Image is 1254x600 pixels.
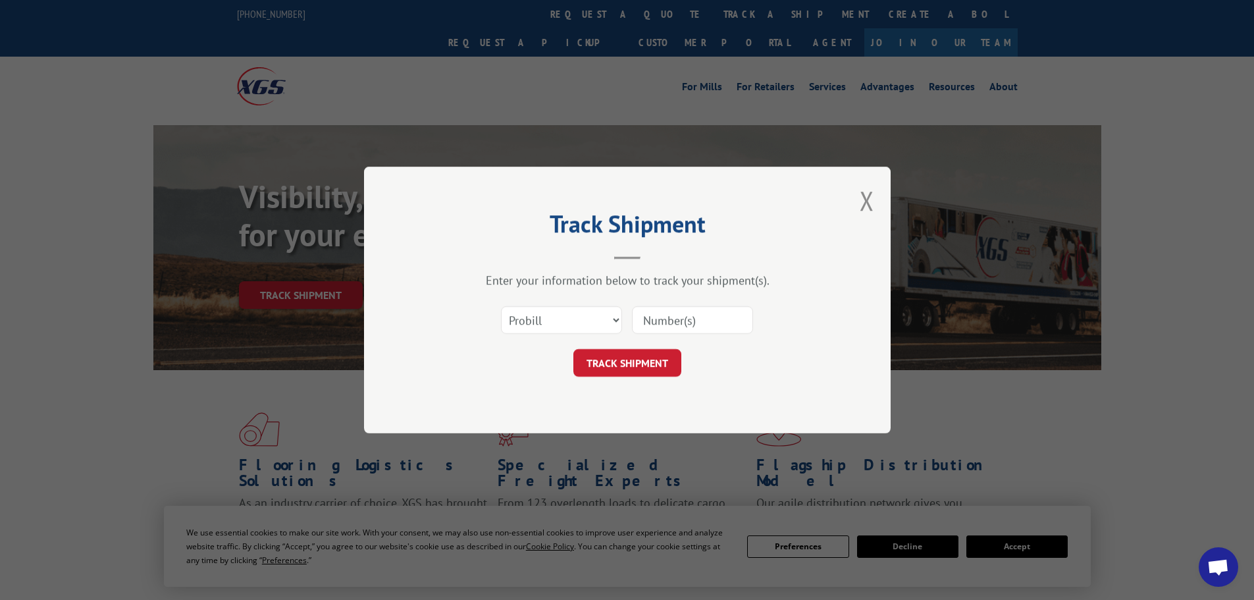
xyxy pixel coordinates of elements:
a: Open chat [1199,547,1238,587]
div: Enter your information below to track your shipment(s). [430,273,825,288]
input: Number(s) [632,306,753,334]
button: TRACK SHIPMENT [573,349,681,377]
button: Close modal [860,183,874,218]
h2: Track Shipment [430,215,825,240]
